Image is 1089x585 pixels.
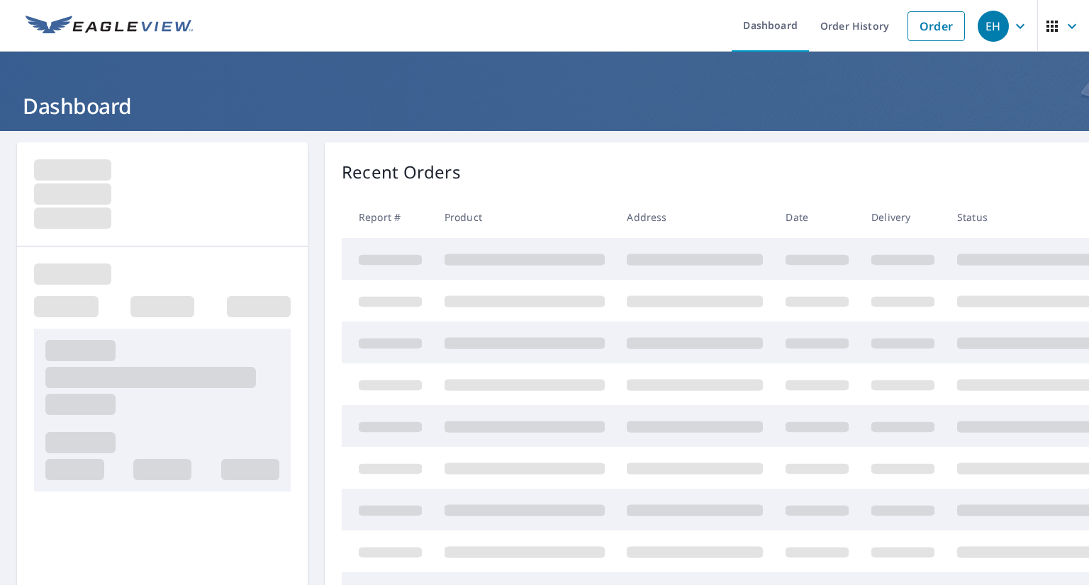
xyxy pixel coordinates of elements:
[978,11,1009,42] div: EH
[615,196,774,238] th: Address
[26,16,193,37] img: EV Logo
[342,196,433,238] th: Report #
[433,196,616,238] th: Product
[17,91,1072,120] h1: Dashboard
[774,196,860,238] th: Date
[342,159,461,185] p: Recent Orders
[907,11,965,41] a: Order
[860,196,946,238] th: Delivery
